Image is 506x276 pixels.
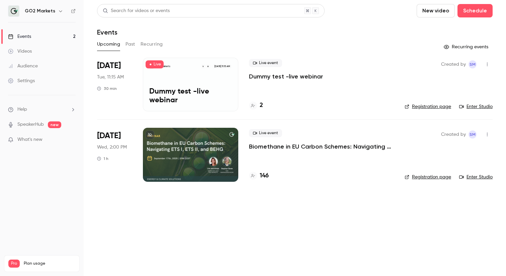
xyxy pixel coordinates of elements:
[470,130,476,139] span: SM
[146,60,164,68] span: Live
[97,86,117,91] div: 30 min
[249,143,394,151] a: Biomethane in EU Carbon Schemes: Navigating ETS I, ETS II, and BEHG
[405,103,451,110] a: Registration page
[8,48,32,55] div: Videos
[48,121,61,128] span: new
[17,121,44,128] a: SpeakerHub
[97,74,124,80] span: Tue, 11:15 AM
[417,4,455,17] button: New video
[260,171,269,180] h4: 146
[441,60,466,68] span: Created by
[441,42,493,52] button: Recurring events
[8,77,35,84] div: Settings
[149,88,232,105] p: Dummy test -live webinar
[249,72,323,80] a: Dummy test -live webinar
[125,39,135,50] button: Past
[405,174,451,180] a: Registration page
[469,130,477,139] span: Sophia Mwema
[97,58,132,111] div: Sep 16 Tue, 11:15 AM (Europe/Berlin)
[97,156,108,161] div: 1 h
[459,103,493,110] a: Enter Studio
[457,4,493,17] button: Schedule
[97,39,120,50] button: Upcoming
[24,261,75,266] span: Plan usage
[459,174,493,180] a: Enter Studio
[470,60,476,68] span: SM
[8,260,20,268] span: Pro
[249,59,282,67] span: Live event
[260,101,263,110] h4: 2
[143,58,238,111] a: Dummy test -live webinarGO2 MarketsNV[DATE] 11:15 AMDummy test -live webinar
[8,6,19,16] img: GO2 Markets
[17,136,43,143] span: What's new
[97,130,121,141] span: [DATE]
[205,64,211,69] div: N
[200,64,206,69] div: V
[249,171,269,180] a: 146
[141,39,163,50] button: Recurring
[212,64,232,69] span: [DATE] 11:15 AM
[97,60,121,71] span: [DATE]
[25,8,55,14] h6: GO2 Markets
[8,106,76,113] li: help-dropdown-opener
[8,63,38,69] div: Audience
[249,129,282,137] span: Live event
[97,128,132,181] div: Sep 17 Wed, 2:00 PM (Europe/Berlin)
[441,130,466,139] span: Created by
[97,144,127,151] span: Wed, 2:00 PM
[97,28,117,36] h1: Events
[103,7,170,14] div: Search for videos or events
[249,101,263,110] a: 2
[469,60,477,68] span: Sophia Mwema
[8,33,31,40] div: Events
[17,106,27,113] span: Help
